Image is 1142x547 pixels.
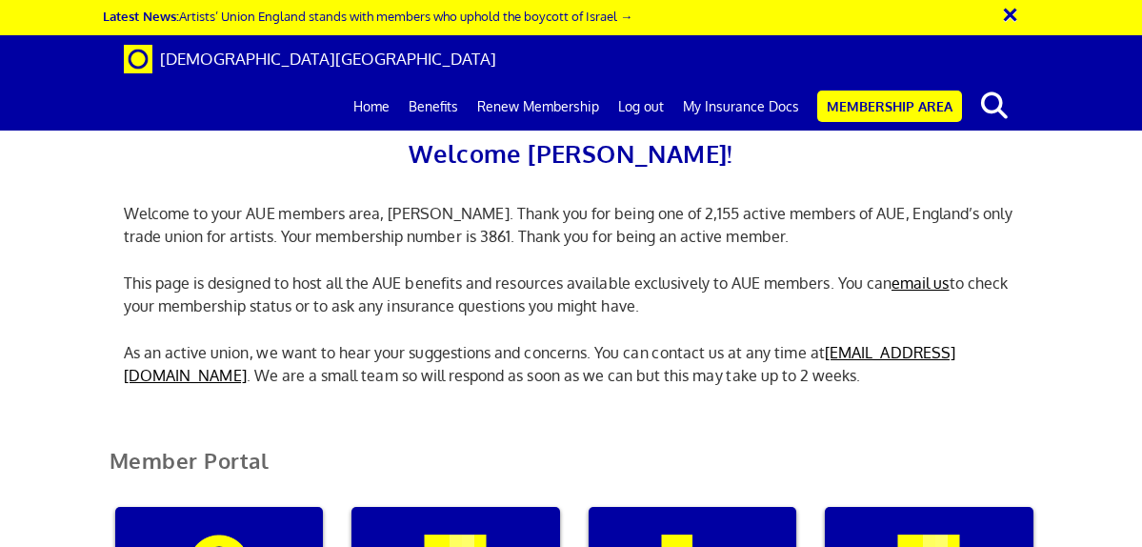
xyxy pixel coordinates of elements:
a: Renew Membership [468,83,609,131]
a: Latest News:Artists’ Union England stands with members who uphold the boycott of Israel → [103,8,632,24]
a: email us [892,273,950,293]
a: Membership Area [817,91,962,122]
a: Home [344,83,399,131]
a: Log out [609,83,673,131]
p: As an active union, we want to hear your suggestions and concerns. You can contact us at any time... [110,341,1033,387]
button: search [966,86,1024,126]
strong: Latest News: [103,8,179,24]
a: Brand [DEMOGRAPHIC_DATA][GEOGRAPHIC_DATA] [110,35,511,83]
p: Welcome to your AUE members area, [PERSON_NAME]. Thank you for being one of 2,155 active members ... [110,202,1033,248]
a: My Insurance Docs [673,83,809,131]
a: Benefits [399,83,468,131]
p: This page is designed to host all the AUE benefits and resources available exclusively to AUE mem... [110,272,1033,317]
span: [DEMOGRAPHIC_DATA][GEOGRAPHIC_DATA] [160,49,496,69]
h2: Member Portal [95,449,1048,496]
h2: Welcome [PERSON_NAME]! [110,133,1033,173]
